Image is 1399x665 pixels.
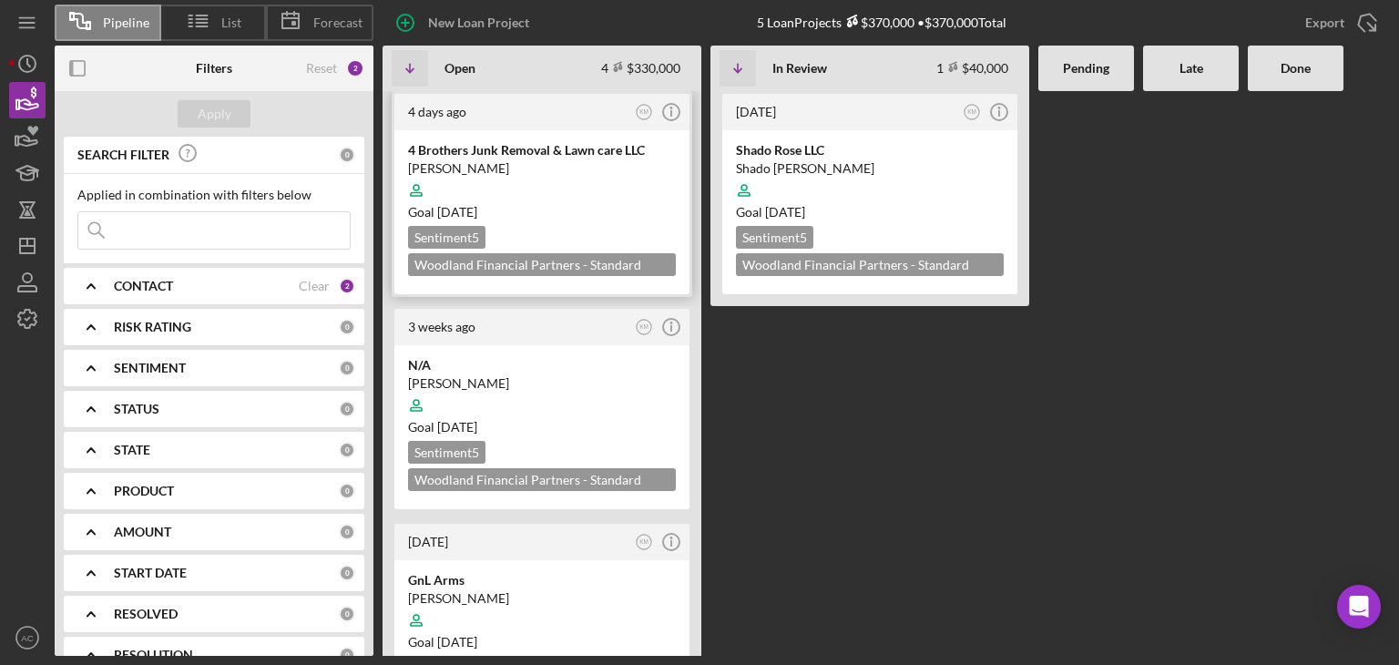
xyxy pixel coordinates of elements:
div: 2 [339,278,355,294]
time: 07/21/2025 [437,634,477,650]
b: CONTACT [114,279,173,293]
div: $370,000 [842,15,914,30]
div: Woodland Financial Partners - Standard Business Loan $25,000 [408,468,676,491]
b: RESOLVED [114,607,178,621]
time: 2025-07-22 13:41 [408,534,448,549]
time: 2025-06-05 18:18 [736,104,776,119]
span: Goal [DATE] [408,419,477,435]
div: New Loan Project [428,5,529,41]
div: 0 [339,147,355,163]
div: [PERSON_NAME] [408,374,676,393]
button: AC [9,619,46,656]
div: 5 Loan Projects • $370,000 Total [757,15,1006,30]
b: In Review [772,61,827,76]
span: Forecast [313,15,363,30]
div: [PERSON_NAME] [408,589,676,608]
b: SEARCH FILTER [77,148,169,162]
span: Pipeline [103,15,149,30]
b: RESOLUTION [114,648,193,662]
button: Export [1287,5,1390,41]
text: KM [639,538,648,545]
b: Pending [1063,61,1109,76]
text: KM [967,108,976,115]
div: 4 Brothers Junk Removal & Lawn care LLC [408,141,676,159]
text: AC [21,633,33,643]
div: Sentiment 5 [408,226,485,249]
div: GnL Arms [408,571,676,589]
b: START DATE [114,566,187,580]
b: Open [444,61,475,76]
span: Goal [408,634,477,650]
time: 06/21/2025 [765,204,805,220]
span: Goal [736,204,805,220]
div: Apply [198,100,231,128]
a: 3 weeks agoKMN/A[PERSON_NAME]Goal [DATE]Sentiment5Woodland Financial Partners - Standard Business... [392,306,692,512]
a: 4 days agoKM4 Brothers Junk Removal & Lawn care LLC[PERSON_NAME]Goal [DATE]Sentiment5Woodland Fin... [392,91,692,297]
b: RISK RATING [114,320,191,334]
div: Woodland Financial Partners - Standard Business Loan $40,000 [736,253,1004,276]
b: AMOUNT [114,525,171,539]
b: Filters [196,61,232,76]
div: Shado Rose LLC [736,141,1004,159]
div: 2 [346,59,364,77]
b: STATE [114,443,150,457]
div: 0 [339,442,355,458]
time: 2025-08-21 17:22 [408,104,466,119]
b: PRODUCT [114,484,174,498]
div: Shado [PERSON_NAME] [736,159,1004,178]
button: KM [632,530,657,555]
text: KM [639,108,648,115]
span: List [221,15,241,30]
div: Clear [299,279,330,293]
a: [DATE]KMShado Rose LLCShado [PERSON_NAME]Goal [DATE]Sentiment5Woodland Financial Partners - Stand... [720,91,1020,297]
div: Export [1305,5,1344,41]
div: 0 [339,360,355,376]
div: 0 [339,606,355,622]
button: New Loan Project [383,5,547,41]
div: 0 [339,524,355,540]
div: Reset [306,61,337,76]
div: Sentiment 5 [736,226,813,249]
b: Done [1281,61,1311,76]
div: 0 [339,483,355,499]
time: 2025-08-05 20:01 [408,319,475,334]
div: 0 [339,647,355,663]
b: SENTIMENT [114,361,186,375]
div: Sentiment 5 [408,441,485,464]
div: 1 $40,000 [936,60,1008,76]
button: KM [632,100,657,125]
div: N/A [408,356,676,374]
text: KM [639,323,648,330]
div: 0 [339,319,355,335]
div: Open Intercom Messenger [1337,585,1381,629]
div: [PERSON_NAME] [408,159,676,178]
div: Applied in combination with filters below [77,188,351,202]
div: 0 [339,565,355,581]
time: 10/20/2025 [437,204,477,220]
b: Late [1179,61,1203,76]
span: Goal [408,204,477,220]
div: 4 $330,000 [601,60,680,76]
button: Apply [178,100,250,128]
div: Woodland Financial Partners - Standard Business Loan $15,000 [408,253,676,276]
b: STATUS [114,402,159,416]
div: 0 [339,401,355,417]
button: KM [632,315,657,340]
button: KM [960,100,985,125]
